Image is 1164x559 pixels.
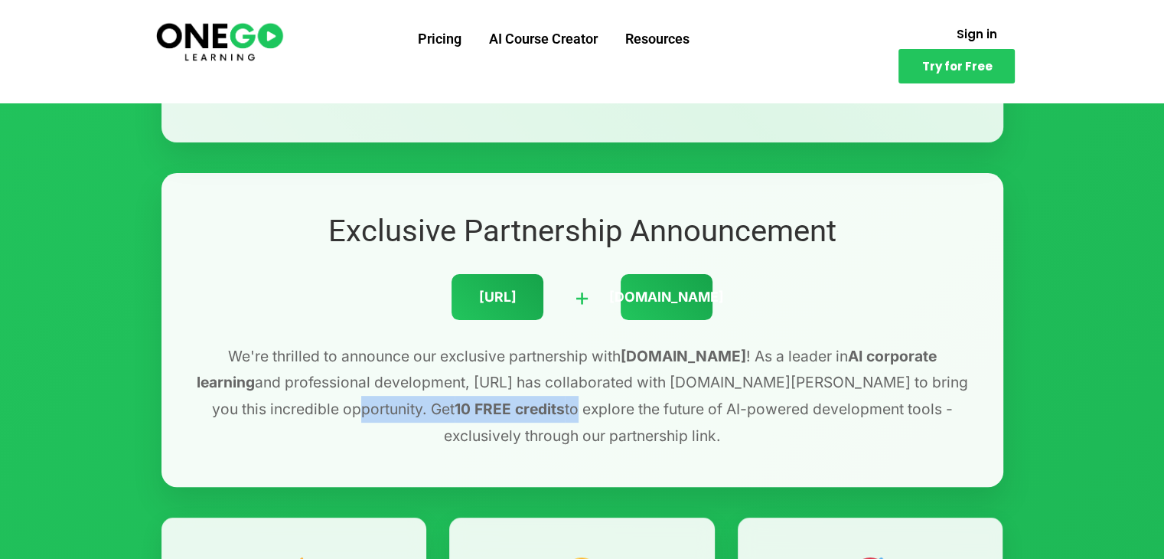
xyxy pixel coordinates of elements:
[611,19,703,59] a: Resources
[475,19,611,59] a: AI Course Creator
[937,19,1015,49] a: Sign in
[898,49,1015,83] a: Try for Free
[956,28,996,40] span: Sign in
[621,274,712,320] div: [DOMAIN_NAME]
[404,19,475,59] a: Pricing
[574,277,590,316] div: +
[192,343,973,449] p: We're thrilled to announce our exclusive partnership with ! As a leader in and professional devel...
[455,400,565,418] strong: 10 FREE credits
[621,347,746,365] strong: [DOMAIN_NAME]
[452,274,543,320] div: [URL]
[192,211,973,251] h2: Exclusive Partnership Announcement
[921,60,992,72] span: Try for Free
